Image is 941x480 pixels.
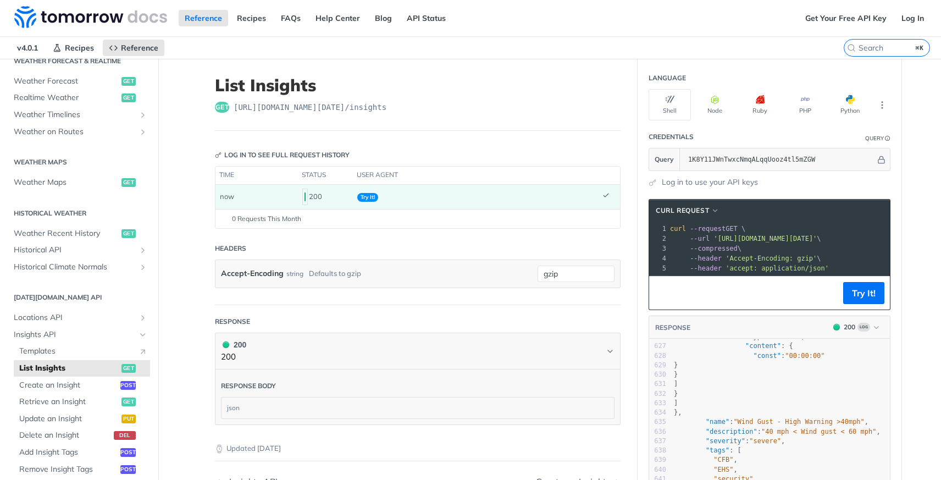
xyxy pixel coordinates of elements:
div: string [286,266,303,282]
a: Weather TimelinesShow subpages for Weather Timelines [8,107,150,123]
span: Query [655,155,674,164]
a: Remove Insight Tagspost [14,461,150,478]
h2: Weather Maps [8,157,150,167]
img: Tomorrow.io Weather API Docs [14,6,167,28]
div: Response body [221,381,276,391]
span: Update an Insight [19,413,119,424]
a: Update an Insightput [14,411,150,427]
a: Historical Climate NormalsShow subpages for Historical Climate Normals [8,259,150,275]
div: Response [215,317,250,327]
a: Reference [179,10,228,26]
div: json [222,398,614,418]
th: time [215,167,298,184]
span: v4.0.1 [11,40,44,56]
span: ] [674,380,678,388]
span: Weather Timelines [14,109,136,120]
h1: List Insights [215,75,621,95]
button: Hide [876,154,887,165]
button: Show subpages for Weather on Routes [139,128,147,136]
div: 637 [649,437,666,446]
span: 200 [223,341,229,348]
i: Information [885,136,890,141]
a: FAQs [275,10,307,26]
span: }, [674,409,682,416]
span: "tags" [706,446,729,454]
div: 628 [649,351,666,361]
span: Historical API [14,245,136,256]
span: Templates [19,346,133,357]
span: https://api.tomorrow.io/v4/insights [234,102,386,113]
span: , [674,466,738,473]
span: Recipes [65,43,94,53]
span: "const" [754,352,782,360]
div: Credentials [649,132,694,142]
button: PHP [784,89,826,120]
span: del [114,431,136,440]
a: Retrieve an Insightget [14,394,150,410]
button: More Languages [874,97,890,113]
a: Get Your Free API Key [799,10,893,26]
a: Realtime Weatherget [8,90,150,106]
span: Historical Climate Normals [14,262,136,273]
a: Reference [103,40,164,56]
th: user agent [353,167,598,184]
button: Node [694,89,736,120]
div: 633 [649,399,666,408]
span: Retrieve an Insight [19,396,119,407]
a: TemplatesLink [14,343,150,360]
span: : { [674,342,793,350]
span: Weather on Routes [14,126,136,137]
span: Log [857,323,870,332]
a: Log in to use your API keys [662,176,758,188]
span: --url [690,235,710,242]
div: 631 [649,379,666,389]
svg: Search [847,43,856,52]
a: Delete an Insightdel [14,427,150,444]
p: 200 [221,351,246,363]
span: '[URL][DOMAIN_NAME][DATE]' [713,235,817,242]
span: --request [690,225,726,233]
span: } [674,361,678,369]
h2: Weather Forecast & realtime [8,56,150,66]
button: cURL Request [652,205,723,216]
div: QueryInformation [865,134,890,142]
button: Ruby [739,89,781,120]
a: Create an Insightpost [14,377,150,394]
a: Weather Forecastget [8,73,150,90]
h2: Historical Weather [8,208,150,218]
span: "40 mph < Wind gust < 60 mph" [761,428,877,435]
div: 200 200200 [215,369,621,425]
span: } [674,371,678,378]
button: Copy to clipboard [655,285,670,301]
span: Create an Insight [19,380,118,391]
span: "EHS" [713,466,733,473]
div: 200 [302,187,348,206]
span: get [121,364,136,373]
a: Weather Mapsget [8,174,150,191]
button: 200200Log [828,322,884,333]
span: Weather Forecast [14,76,119,87]
div: 634 [649,408,666,417]
a: Historical APIShow subpages for Historical API [8,242,150,258]
button: Show subpages for Locations API [139,313,147,322]
a: Add Insight Tagspost [14,444,150,461]
span: "CFB" [713,456,733,464]
span: 0 Requests This Month [232,214,301,224]
span: cURL Request [656,206,709,216]
span: "severe" [749,437,781,445]
button: Shell [649,89,691,120]
div: 632 [649,389,666,399]
button: Query [649,148,680,170]
span: "00:00:00" [785,352,824,360]
a: Weather Recent Historyget [8,225,150,242]
a: Blog [369,10,398,26]
span: GET \ [670,225,745,233]
a: Weather on RoutesShow subpages for Weather on Routes [8,124,150,140]
span: get [121,77,136,86]
span: : [674,352,825,360]
a: API Status [401,10,452,26]
div: 4 [649,253,668,263]
span: 'Accept-Encoding: gzip' [726,255,817,262]
span: "Wind Gust - High Warning >40mph" [733,418,864,426]
span: Delete an Insight [19,430,111,441]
